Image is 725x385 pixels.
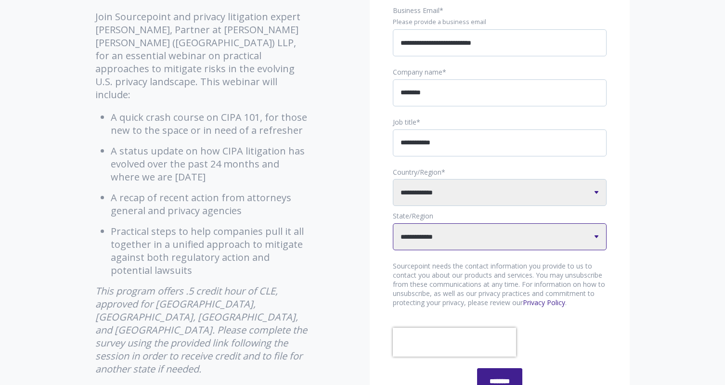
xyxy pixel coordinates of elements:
[95,284,307,375] em: This program offers .5 credit hour of CLE, approved for [GEOGRAPHIC_DATA], [GEOGRAPHIC_DATA], [GE...
[523,298,565,307] a: Privacy Policy
[111,111,310,137] li: A quick crash course on CIPA 101, for those new to the space or in need of a refresher
[393,117,416,127] span: Job title
[393,6,440,15] span: Business Email
[393,167,441,177] span: Country/Region
[393,67,442,77] span: Company name
[393,262,607,308] p: Sourcepoint needs the contact information you provide to us to contact you about our products and...
[393,211,433,220] span: State/Region
[393,18,607,26] legend: Please provide a business email
[111,191,310,217] li: A recap of recent action from attorneys general and privacy agencies
[111,144,310,183] li: A status update on how CIPA litigation has evolved over the past 24 months and where we are [DATE]
[111,225,310,277] li: Practical steps to help companies pull it all together in a unified approach to mitigate against ...
[393,328,516,357] iframe: reCAPTCHA
[95,10,310,101] p: Join Sourcepoint and privacy litigation expert [PERSON_NAME], Partner at [PERSON_NAME] [PERSON_NA...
